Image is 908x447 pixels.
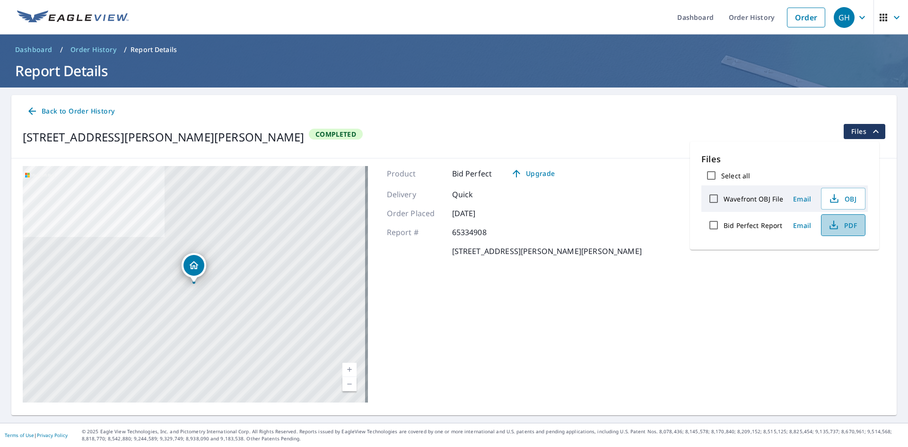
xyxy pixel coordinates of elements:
[67,42,120,57] a: Order History
[182,253,206,282] div: Dropped pin, building 1, Residential property, 9 Beck Rd Redding, CT 06896
[787,8,825,27] a: Order
[791,194,813,203] span: Email
[452,245,642,257] p: [STREET_ADDRESS][PERSON_NAME][PERSON_NAME]
[5,432,68,438] p: |
[721,171,750,180] label: Select all
[131,45,177,54] p: Report Details
[452,168,492,179] p: Bid Perfect
[787,218,817,233] button: Email
[387,208,444,219] p: Order Placed
[387,227,444,238] p: Report #
[11,42,897,57] nav: breadcrumb
[821,214,865,236] button: PDF
[82,428,903,442] p: © 2025 Eagle View Technologies, Inc. and Pictometry International Corp. All Rights Reserved. Repo...
[851,126,882,137] span: Files
[37,432,68,438] a: Privacy Policy
[724,194,783,203] label: Wavefront OBJ File
[17,10,129,25] img: EV Logo
[26,105,114,117] span: Back to Order History
[342,363,357,377] a: Current Level 17, Zoom In
[452,189,509,200] p: Quick
[5,432,34,438] a: Terms of Use
[787,192,817,206] button: Email
[387,189,444,200] p: Delivery
[724,221,782,230] label: Bid Perfect Report
[23,129,304,146] div: [STREET_ADDRESS][PERSON_NAME][PERSON_NAME]
[791,221,813,230] span: Email
[11,61,897,80] h1: Report Details
[60,44,63,55] li: /
[827,219,857,231] span: PDF
[452,208,509,219] p: [DATE]
[387,168,444,179] p: Product
[834,7,855,28] div: GH
[509,168,557,179] span: Upgrade
[827,193,857,204] span: OBJ
[310,130,362,139] span: Completed
[124,44,127,55] li: /
[452,227,509,238] p: 65334908
[15,45,52,54] span: Dashboard
[821,188,865,210] button: OBJ
[701,153,868,166] p: Files
[23,103,118,120] a: Back to Order History
[843,124,885,139] button: filesDropdownBtn-65334908
[70,45,116,54] span: Order History
[11,42,56,57] a: Dashboard
[342,377,357,391] a: Current Level 17, Zoom Out
[503,166,562,181] a: Upgrade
